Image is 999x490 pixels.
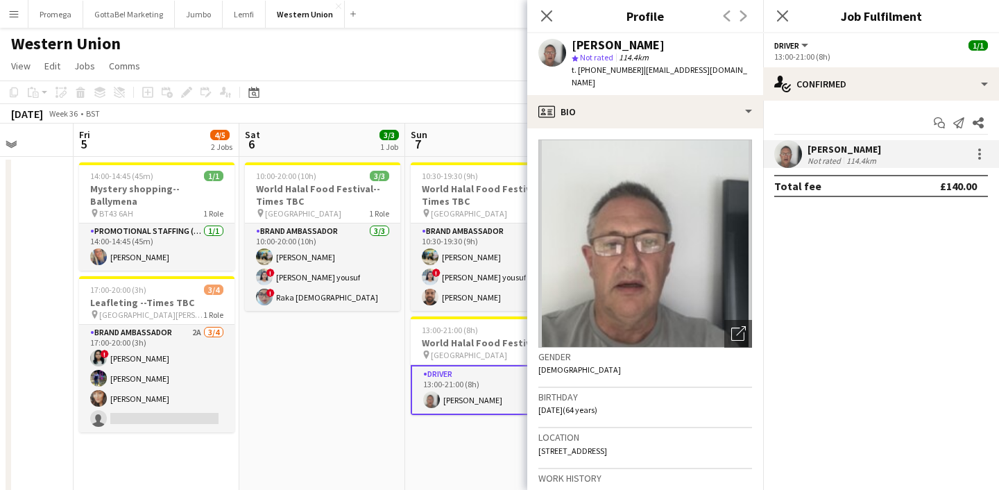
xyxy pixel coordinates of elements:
[369,208,389,219] span: 1 Role
[175,1,223,28] button: Jumbo
[431,208,507,219] span: [GEOGRAPHIC_DATA]
[968,40,988,51] span: 1/1
[203,208,223,219] span: 1 Role
[616,52,651,62] span: 114.4km
[763,67,999,101] div: Confirmed
[580,52,613,62] span: Not rated
[774,40,799,51] span: Driver
[243,136,260,152] span: 6
[411,337,566,349] h3: World Halal Food Festival
[411,365,566,415] app-card-role: Driver1/113:00-21:00 (8h)[PERSON_NAME]
[256,171,316,181] span: 10:00-20:00 (10h)
[79,276,234,432] app-job-card: 17:00-20:00 (3h)3/4Leafleting --Times TBC [GEOGRAPHIC_DATA][PERSON_NAME]1 RoleBrand Ambassador2A3...
[266,269,275,277] span: !
[379,130,399,140] span: 3/3
[422,171,478,181] span: 10:30-19:30 (9h)
[28,1,83,28] button: Promega
[39,57,66,75] a: Edit
[411,316,566,415] app-job-card: 13:00-21:00 (8h)1/1World Halal Food Festival [GEOGRAPHIC_DATA]1 RoleDriver1/113:00-21:00 (8h)[PER...
[90,171,153,181] span: 14:00-14:45 (45m)
[774,179,821,193] div: Total fee
[538,140,752,348] img: Crew avatar or photo
[380,142,398,152] div: 1 Job
[44,60,60,72] span: Edit
[79,325,234,432] app-card-role: Brand Ambassador2A3/417:00-20:00 (3h)![PERSON_NAME][PERSON_NAME][PERSON_NAME]
[538,350,752,363] h3: Gender
[11,33,121,54] h1: Western Union
[203,310,223,320] span: 1 Role
[763,7,999,25] h3: Job Fulfilment
[86,108,100,119] div: BST
[422,325,478,335] span: 13:00-21:00 (8h)
[245,162,400,311] app-job-card: 10:00-20:00 (10h)3/3World Halal Food Festival--Times TBC [GEOGRAPHIC_DATA]1 RoleBrand Ambassador3...
[527,7,763,25] h3: Profile
[245,128,260,141] span: Sat
[74,60,95,72] span: Jobs
[411,128,427,141] span: Sun
[245,183,400,208] h3: World Halal Food Festival--Times TBC
[11,60,31,72] span: View
[79,183,234,208] h3: Mystery shopping--Ballymena
[572,65,644,75] span: t. [PHONE_NUMBER]
[99,208,133,219] span: BT43 6AH
[90,285,146,295] span: 17:00-20:00 (3h)
[99,310,203,320] span: [GEOGRAPHIC_DATA][PERSON_NAME]
[940,179,977,193] div: £140.00
[46,108,80,119] span: Week 36
[265,208,341,219] span: [GEOGRAPHIC_DATA]
[79,162,234,271] app-job-card: 14:00-14:45 (45m)1/1Mystery shopping--Ballymena BT43 6AH1 RolePromotional Staffing (Mystery Shopp...
[109,60,140,72] span: Comms
[83,1,175,28] button: GottaBe! Marketing
[774,51,988,62] div: 13:00-21:00 (8h)
[79,128,90,141] span: Fri
[808,143,881,155] div: [PERSON_NAME]
[223,1,266,28] button: Lemfi
[527,95,763,128] div: Bio
[411,183,566,208] h3: World Halal Food Festival--Times TBC
[538,431,752,443] h3: Location
[409,136,427,152] span: 7
[538,472,752,484] h3: Work history
[432,269,441,277] span: !
[6,57,36,75] a: View
[572,65,747,87] span: | [EMAIL_ADDRESS][DOMAIN_NAME]
[808,155,844,166] div: Not rated
[204,285,223,295] span: 3/4
[101,350,109,358] span: !
[266,289,275,297] span: !
[77,136,90,152] span: 5
[724,320,752,348] div: Open photos pop-in
[79,223,234,271] app-card-role: Promotional Staffing (Mystery Shopper)1/114:00-14:45 (45m)[PERSON_NAME]
[266,1,345,28] button: Western Union
[538,391,752,403] h3: Birthday
[245,223,400,311] app-card-role: Brand Ambassador3/310:00-20:00 (10h)[PERSON_NAME]![PERSON_NAME] yousuf!Raka [DEMOGRAPHIC_DATA]
[411,162,566,311] app-job-card: 10:30-19:30 (9h)3/3World Halal Food Festival--Times TBC [GEOGRAPHIC_DATA]1 RoleBrand Ambassador3/...
[538,446,607,456] span: [STREET_ADDRESS]
[411,223,566,311] app-card-role: Brand Ambassador3/310:30-19:30 (9h)[PERSON_NAME]![PERSON_NAME] yousuf[PERSON_NAME]
[210,130,230,140] span: 4/5
[431,350,507,360] span: [GEOGRAPHIC_DATA]
[11,107,43,121] div: [DATE]
[103,57,146,75] a: Comms
[774,40,810,51] button: Driver
[79,296,234,309] h3: Leafleting --Times TBC
[844,155,879,166] div: 114.4km
[370,171,389,181] span: 3/3
[538,405,597,415] span: [DATE] (64 years)
[69,57,101,75] a: Jobs
[204,171,223,181] span: 1/1
[538,364,621,375] span: [DEMOGRAPHIC_DATA]
[211,142,232,152] div: 2 Jobs
[572,39,665,51] div: [PERSON_NAME]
